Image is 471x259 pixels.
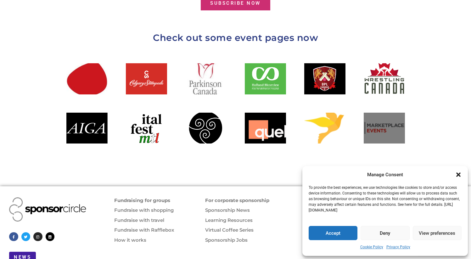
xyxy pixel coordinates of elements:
[114,207,174,213] a: Fundraise with shopping
[309,185,461,213] p: To provide the best experiences, we use technologies like cookies to store and/or access device i...
[205,207,250,213] a: Sponsorship News
[455,172,462,178] div: Close dialogue
[114,217,164,223] a: Fundraise with travel
[360,243,383,251] a: Cookie Policy
[9,197,86,222] img: Sponsor Circle logo
[386,243,410,251] a: Privacy Policy
[114,237,146,243] a: How it works
[205,237,248,243] a: Sponsorship Jobs
[59,30,412,45] h2: Check out some event pages now
[205,217,253,223] a: Learning Resources
[304,63,345,94] a: Brampton Premier League
[114,197,170,203] a: Fundraising for groups
[126,113,167,144] a: Italfest Montreal
[114,227,174,233] a: Fundraise with Rafflebox
[126,63,167,94] a: Calgary Stampede
[361,226,409,240] button: Deny
[205,197,269,203] a: For corporate sponsorship
[309,226,357,240] button: Accept
[413,226,462,240] button: View preferences
[205,227,254,233] a: Virtual Coffee Series
[367,171,403,179] div: Manage Consent
[210,1,261,6] span: Subscribe Now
